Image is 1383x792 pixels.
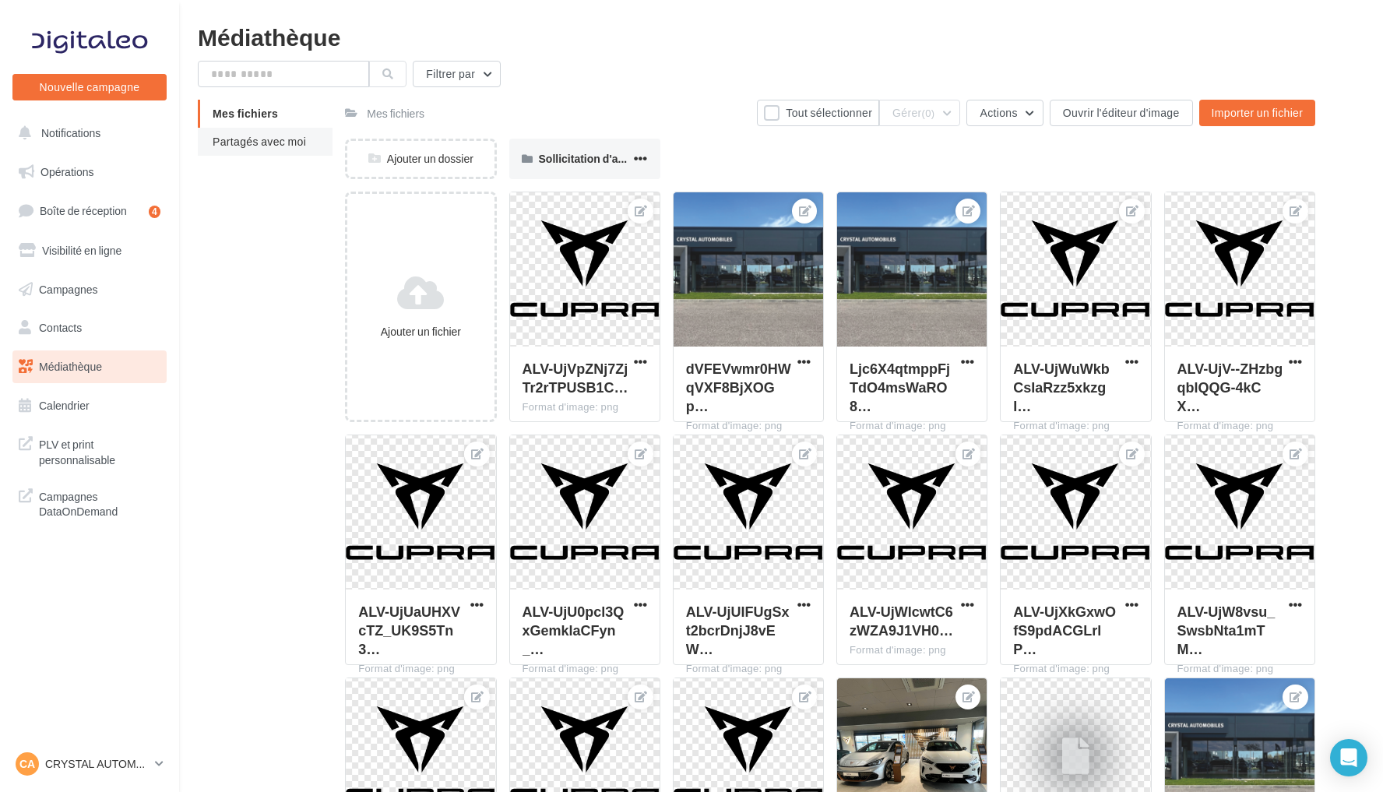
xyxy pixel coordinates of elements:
[40,165,93,178] span: Opérations
[358,603,460,657] span: ALV-UjUaUHXVcTZ_UK9S5Tn3UsOManxK2wWgszHiSRJCYz5-JCpzJRKp
[1212,106,1304,119] span: Importer un fichier
[19,756,35,772] span: CA
[523,360,628,396] span: ALV-UjVpZNj7ZjTr2rTPUSB1C0IE-omoBCYz2rXt5JPVKXLF02Bw8rHN
[1050,100,1193,126] button: Ouvrir l'éditeur d'image
[1177,360,1283,414] span: ALV-UjV--ZHzbgqblQQG-4kCXgwx0zsiQzBX5MfFgfmz6dxXoh-ZE7sk
[9,389,170,422] a: Calendrier
[1013,360,1109,414] span: ALV-UjWuWkbCsIaRzz5xkzgIgihzqZwVW5SXDYAm9Or-YHSD1WArbVXL
[9,194,170,227] a: Boîte de réception4
[922,107,935,119] span: (0)
[149,206,160,218] div: 4
[39,282,98,295] span: Campagnes
[757,100,879,126] button: Tout sélectionner
[41,126,100,139] span: Notifications
[1330,739,1367,776] div: Open Intercom Messenger
[1199,100,1316,126] button: Importer un fichier
[9,273,170,306] a: Campagnes
[686,360,791,414] span: dVFEVwmr0HWqVXF8BjXOGpvWMRGTX7Zvlhy2tRVsA2HCDAktogk7K6_mbj942ItdNso7Usd2dXrnq2wLcw=s0
[9,117,164,150] button: Notifications
[45,756,149,772] p: CRYSTAL AUTOMOBILES
[850,360,950,414] span: Ljc6X4qtmppFjTdO4msWaRO8lZR9rQwHjp0jATd2oYDPa7-W3dgkoPSTQKcCPwjhblPKrC1g4zdEeS69iQ=s0
[9,312,170,344] a: Contacts
[1013,662,1138,676] div: Format d'image: png
[12,749,167,779] a: CA CRYSTAL AUTOMOBILES
[1013,419,1138,433] div: Format d'image: png
[686,603,790,657] span: ALV-UjUIFUgSxt2bcrDnjJ8vEW4jocj0BhqTFMjmXxvRTpDO1gDcl9pp
[879,100,960,126] button: Gérer(0)
[539,152,633,165] span: Sollicitation d'avis
[9,234,170,267] a: Visibilité en ligne
[39,360,102,373] span: Médiathèque
[42,244,121,257] span: Visibilité en ligne
[39,399,90,412] span: Calendrier
[9,350,170,383] a: Médiathèque
[213,135,306,148] span: Partagés avec moi
[354,324,487,340] div: Ajouter un fichier
[523,662,647,676] div: Format d'image: png
[9,156,170,188] a: Opérations
[39,434,160,467] span: PLV et print personnalisable
[966,100,1043,126] button: Actions
[686,419,811,433] div: Format d'image: png
[39,486,160,519] span: Campagnes DataOnDemand
[12,74,167,100] button: Nouvelle campagne
[39,321,82,334] span: Contacts
[9,428,170,473] a: PLV et print personnalisable
[850,419,974,433] div: Format d'image: png
[213,107,278,120] span: Mes fichiers
[1177,419,1302,433] div: Format d'image: png
[980,106,1017,119] span: Actions
[9,480,170,526] a: Campagnes DataOnDemand
[347,151,494,167] div: Ajouter un dossier
[686,662,811,676] div: Format d'image: png
[358,662,483,676] div: Format d'image: png
[523,603,625,657] span: ALV-UjU0pcl3QxGemklaCFyn_OVSGXnRD-gm-dituBsuMaBAwffskRcN
[413,61,501,87] button: Filtrer par
[198,25,1364,48] div: Médiathèque
[850,603,953,639] span: ALV-UjWlcwtC6zWZA9J1VH0eRlIRdft7uH9MRUlwve8azNOJyFSt3o5N
[1013,603,1116,657] span: ALV-UjXkGxwOfS9pdACGLrlPgeeIAQuTsbKHMcpBU1BjO-ExF1_SNGs3
[1177,603,1276,657] span: ALV-UjW8vsu_SwsbNta1mTM4qwmJmmWAuXdj4ONKm9iQ2Aa3rgAo3QI3
[367,106,424,121] div: Mes fichiers
[40,204,127,217] span: Boîte de réception
[850,643,974,657] div: Format d'image: png
[523,400,647,414] div: Format d'image: png
[1177,662,1302,676] div: Format d'image: png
